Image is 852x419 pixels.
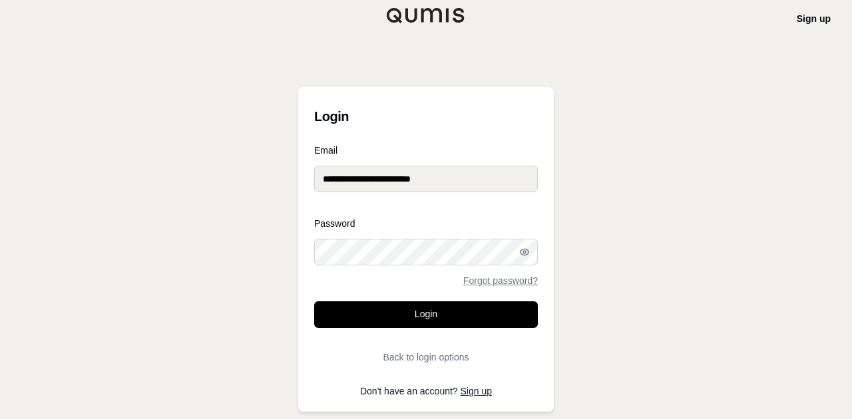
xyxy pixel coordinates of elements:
[386,7,466,23] img: Qumis
[314,301,538,328] button: Login
[314,386,538,396] p: Don't have an account?
[314,146,538,155] label: Email
[461,386,492,396] a: Sign up
[314,103,538,130] h3: Login
[314,219,538,228] label: Password
[314,344,538,370] button: Back to login options
[463,276,538,285] a: Forgot password?
[797,13,831,24] a: Sign up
